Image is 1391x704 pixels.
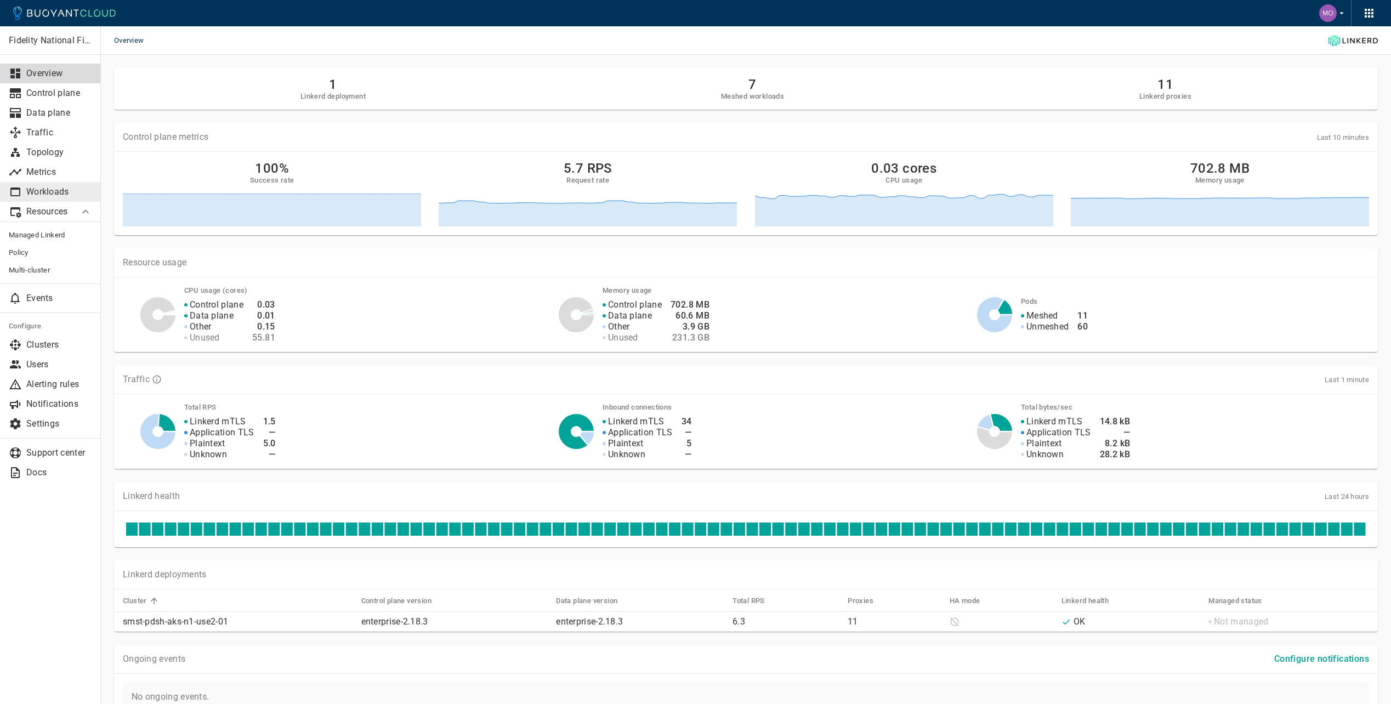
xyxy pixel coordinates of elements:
[733,616,839,627] p: 6.3
[26,447,92,458] p: Support center
[608,416,665,427] p: Linkerd mTLS
[1026,416,1083,427] p: Linkerd mTLS
[26,68,92,79] p: Overview
[26,418,92,429] p: Settings
[1100,449,1131,460] h4: 28.2 kB
[439,161,737,226] a: 5.7 RPSRequest rate
[190,427,254,438] p: Application TLS
[1074,616,1086,627] p: OK
[1026,321,1069,332] p: Unmeshed
[1026,427,1091,438] p: Application TLS
[26,147,92,158] p: Topology
[556,596,632,606] span: Data plane version
[1139,77,1191,92] h2: 11
[1190,161,1250,176] h2: 702.8 MB
[252,299,275,310] h4: 0.03
[190,449,227,460] p: Unknown
[608,310,652,321] p: Data plane
[26,359,92,370] p: Users
[123,597,147,605] h5: Cluster
[263,438,276,449] h4: 5.0
[9,35,92,46] p: Fidelity National Financial
[263,449,276,460] h4: —
[123,654,185,665] p: Ongoing events
[1026,449,1064,460] p: Unknown
[950,596,995,606] span: HA mode
[26,88,92,99] p: Control plane
[26,379,92,390] p: Alerting rules
[123,596,161,606] span: Cluster
[190,310,234,321] p: Data plane
[26,206,70,217] p: Resources
[1100,427,1131,438] h4: —
[1026,438,1062,449] p: Plaintext
[671,299,709,310] h4: 702.8 MB
[1319,4,1337,22] img: Mohamed Fouly
[123,491,180,502] p: Linkerd health
[1317,133,1370,141] span: Last 10 minutes
[26,186,92,197] p: Workloads
[755,161,1053,226] a: 0.03 coresCPU usage
[250,176,294,185] h5: Success rate
[1100,416,1131,427] h4: 14.8 kB
[361,616,428,627] a: enterprise-2.18.3
[885,176,922,185] h5: CPU usage
[263,416,276,427] h4: 1.5
[682,427,692,438] h4: —
[252,310,275,321] h4: 0.01
[848,597,873,605] h5: Proxies
[26,339,92,350] p: Clusters
[1208,596,1276,606] span: Managed status
[950,597,980,605] h5: HA mode
[721,92,784,101] h5: Meshed workloads
[190,299,243,310] p: Control plane
[123,257,1369,268] p: Resource usage
[26,107,92,118] p: Data plane
[608,321,630,332] p: Other
[1195,176,1245,185] h5: Memory usage
[9,248,92,257] span: Policy
[682,438,692,449] h4: 5
[848,596,888,606] span: Proxies
[152,374,162,384] svg: TLS data is compiled from traffic seen by Linkerd proxies. RPS and TCP bytes reflect both inbound...
[848,616,940,627] p: 11
[671,310,709,321] h4: 60.6 MB
[721,77,784,92] h2: 7
[9,322,92,331] h5: Configure
[608,427,673,438] p: Application TLS
[123,616,353,627] p: smst-pdsh-aks-n1-use2-01
[733,596,779,606] span: Total RPS
[1270,653,1373,663] a: Configure notifications
[123,569,207,580] p: Linkerd deployments
[1208,597,1262,605] h5: Managed status
[671,321,709,332] h4: 3.9 GB
[300,77,366,92] h2: 1
[682,449,692,460] h4: —
[123,161,421,226] a: 100%Success rate
[1077,321,1088,332] h4: 60
[190,416,246,427] p: Linkerd mTLS
[300,92,366,101] h5: Linkerd deployment
[608,332,638,343] p: Unused
[1061,596,1123,606] span: Linkerd health
[556,616,623,627] a: enterprise-2.18.3
[608,438,644,449] p: Plaintext
[26,127,92,138] p: Traffic
[1061,597,1109,605] h5: Linkerd health
[252,321,275,332] h4: 0.15
[1270,649,1373,669] button: Configure notifications
[871,161,936,176] h2: 0.03 cores
[123,374,150,385] p: Traffic
[682,416,692,427] h4: 34
[733,597,765,605] h5: Total RPS
[566,176,609,185] h5: Request rate
[361,597,432,605] h5: Control plane version
[190,332,220,343] p: Unused
[1139,92,1191,101] h5: Linkerd proxies
[361,596,446,606] span: Control plane version
[26,293,92,304] p: Events
[608,449,645,460] p: Unknown
[1071,161,1369,226] a: 702.8 MBMemory usage
[1325,376,1369,384] span: Last 1 minute
[1100,438,1131,449] h4: 8.2 kB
